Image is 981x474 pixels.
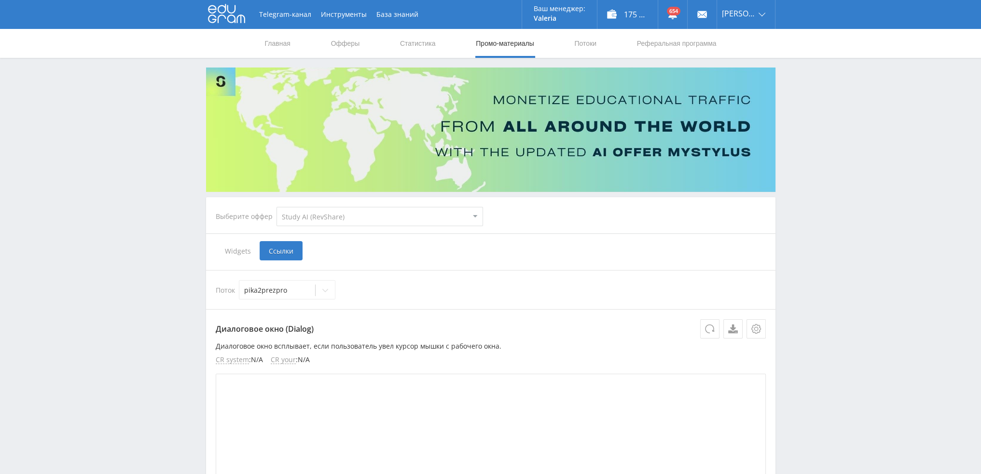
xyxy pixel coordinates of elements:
p: Диалоговое окно всплывает, если пользователь увел курсор мышки с рабочего окна. [216,342,766,350]
li: : N/A [271,356,310,364]
a: Реферальная программа [636,29,718,58]
img: Banner [206,68,775,192]
a: Офферы [330,29,361,58]
div: Поток [216,280,766,299]
a: Статистика [399,29,437,58]
a: Скачать [723,319,743,339]
p: Ваш менеджер: [534,5,585,13]
p: Valeria [534,14,585,22]
a: Потоки [573,29,597,58]
a: Промо-материалы [475,29,535,58]
button: Настройки [746,319,766,339]
div: Выберите оффер [216,213,276,220]
span: CR your [271,356,296,364]
a: Главная [264,29,291,58]
p: Диалоговое окно (Dialog) [216,319,766,339]
span: Ссылки [260,241,303,260]
li: : N/A [216,356,263,364]
span: Widgets [216,241,260,260]
span: CR system [216,356,249,364]
button: Обновить [700,319,719,339]
span: [PERSON_NAME] [722,10,756,17]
